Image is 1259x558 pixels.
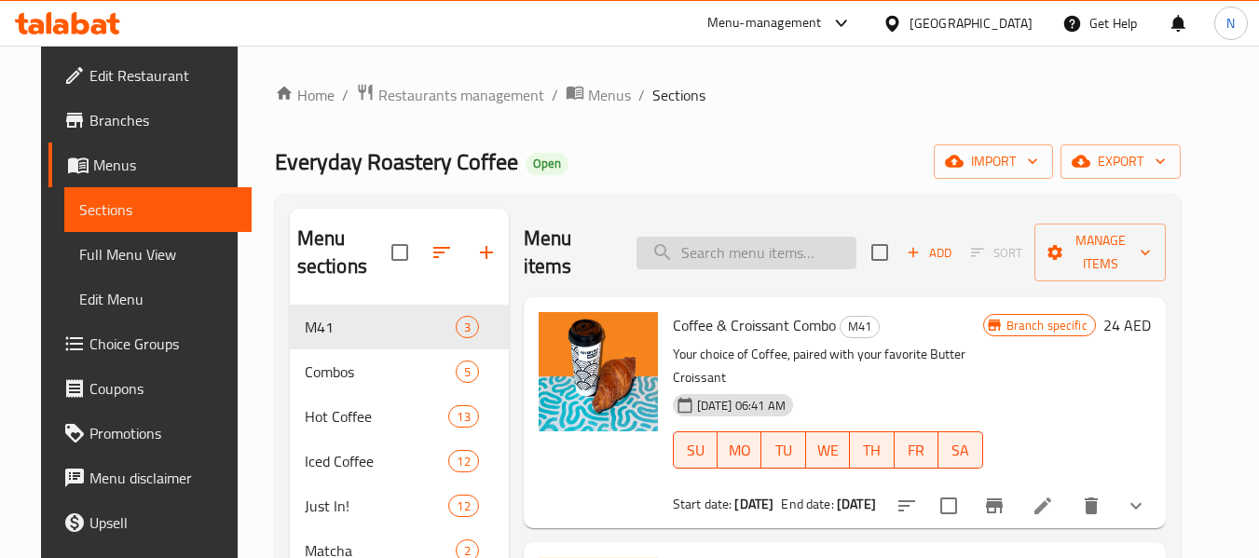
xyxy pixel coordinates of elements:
[837,492,876,516] b: [DATE]
[781,492,833,516] span: End date:
[93,154,237,176] span: Menus
[297,225,391,280] h2: Menu sections
[999,317,1095,334] span: Branch specific
[934,144,1053,179] button: import
[910,13,1033,34] div: [GEOGRAPHIC_DATA]
[734,492,773,516] b: [DATE]
[673,492,732,516] span: Start date:
[902,437,931,464] span: FR
[380,233,419,272] span: Select all sections
[48,500,252,545] a: Upsell
[1114,483,1158,528] button: show more
[448,495,478,517] div: items
[904,242,954,264] span: Add
[1034,224,1165,281] button: Manage items
[673,311,836,339] span: Coffee & Croissant Combo
[48,411,252,456] a: Promotions
[884,483,929,528] button: sort-choices
[707,12,822,34] div: Menu-management
[48,53,252,98] a: Edit Restaurant
[566,83,631,107] a: Menus
[1103,312,1151,338] h6: 24 AED
[305,495,449,517] span: Just In!
[526,156,568,171] span: Open
[305,450,449,472] span: Iced Coffee
[456,361,479,383] div: items
[673,431,718,469] button: SU
[526,153,568,175] div: Open
[899,238,959,267] span: Add item
[761,431,805,469] button: TU
[857,437,886,464] span: TH
[356,83,544,107] a: Restaurants management
[290,305,509,349] div: M413
[959,238,1034,267] span: Select section first
[539,312,658,431] img: Coffee & Croissant Combo
[290,349,509,394] div: Combos5
[1226,13,1235,34] span: N
[290,483,509,528] div: Just In!12
[524,225,615,280] h2: Menu items
[449,497,477,515] span: 12
[378,84,544,106] span: Restaurants management
[860,233,899,272] span: Select section
[1069,483,1114,528] button: delete
[1061,144,1181,179] button: export
[89,511,237,534] span: Upsell
[89,377,237,400] span: Coupons
[89,64,237,87] span: Edit Restaurant
[89,467,237,489] span: Menu disclaimer
[79,198,237,221] span: Sections
[305,361,456,383] span: Combos
[1049,229,1150,276] span: Manage items
[946,437,975,464] span: SA
[718,431,761,469] button: MO
[79,243,237,265] span: Full Menu View
[89,109,237,131] span: Branches
[929,486,968,525] span: Select to update
[464,230,509,275] button: Add section
[275,141,518,183] span: Everyday Roastery Coffee
[841,316,879,337] span: M41
[638,84,645,106] li: /
[652,84,705,106] span: Sections
[1125,495,1147,517] svg: Show Choices
[850,431,894,469] button: TH
[89,333,237,355] span: Choice Groups
[48,321,252,366] a: Choice Groups
[899,238,959,267] button: Add
[48,456,252,500] a: Menu disclaimer
[419,230,464,275] span: Sort sections
[457,319,478,336] span: 3
[89,422,237,444] span: Promotions
[48,143,252,187] a: Menus
[938,431,982,469] button: SA
[448,405,478,428] div: items
[552,84,558,106] li: /
[814,437,842,464] span: WE
[690,397,793,415] span: [DATE] 06:41 AM
[972,483,1017,528] button: Branch-specific-item
[725,437,754,464] span: MO
[1075,150,1166,173] span: export
[895,431,938,469] button: FR
[457,363,478,381] span: 5
[456,316,479,338] div: items
[64,187,252,232] a: Sections
[1032,495,1054,517] a: Edit menu item
[949,150,1038,173] span: import
[681,437,710,464] span: SU
[48,98,252,143] a: Branches
[806,431,850,469] button: WE
[79,288,237,310] span: Edit Menu
[449,453,477,470] span: 12
[275,84,335,106] a: Home
[636,237,856,269] input: search
[305,316,456,338] span: M41
[305,405,449,428] span: Hot Coffee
